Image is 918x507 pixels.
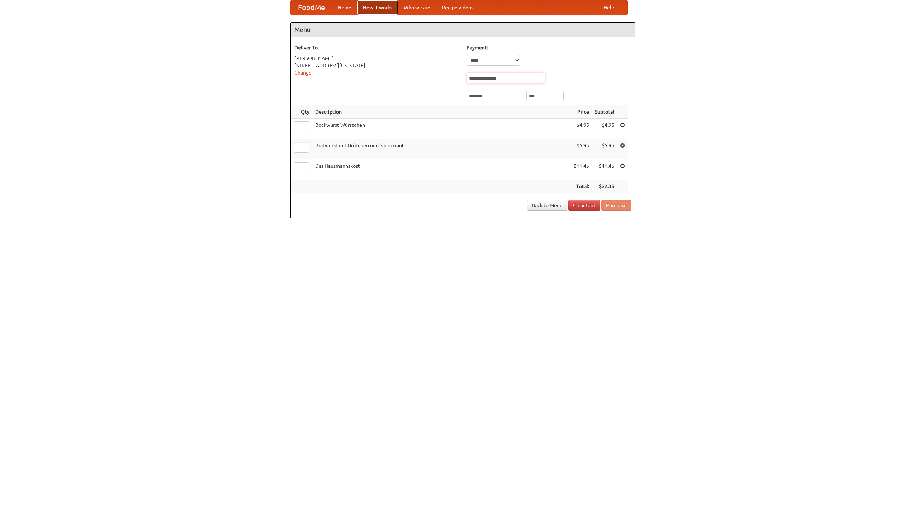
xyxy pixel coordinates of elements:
[592,159,617,180] td: $11.45
[592,180,617,193] th: $22.35
[467,44,631,51] h5: Payment:
[312,159,571,180] td: Das Hausmannskost
[312,105,571,119] th: Description
[527,200,567,211] a: Back to Menu
[571,180,592,193] th: Total:
[294,70,312,76] a: Change
[291,23,635,37] h4: Menu
[294,62,459,69] div: [STREET_ADDRESS][US_STATE]
[592,105,617,119] th: Subtotal
[436,0,479,15] a: Recipe videos
[291,105,312,119] th: Qty
[291,0,332,15] a: FoodMe
[294,55,459,62] div: [PERSON_NAME]
[601,200,631,211] button: Purchase
[598,0,620,15] a: Help
[592,139,617,159] td: $5.95
[592,119,617,139] td: $4.95
[571,105,592,119] th: Price
[571,119,592,139] td: $4.95
[571,159,592,180] td: $11.45
[568,200,600,211] a: Clear Cart
[398,0,436,15] a: Who we are
[312,119,571,139] td: Bockwurst Würstchen
[312,139,571,159] td: Bratwurst mit Brötchen und Sauerkraut
[294,44,459,51] h5: Deliver To:
[571,139,592,159] td: $5.95
[332,0,357,15] a: Home
[357,0,398,15] a: How it works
